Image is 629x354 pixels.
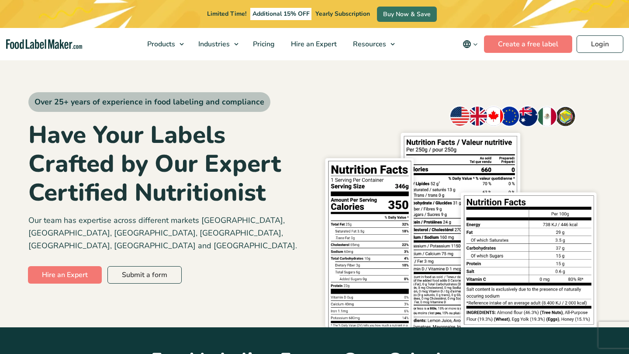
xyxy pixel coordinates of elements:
[28,266,102,284] a: Hire an Expert
[139,28,188,60] a: Products
[315,10,370,18] span: Yearly Subscription
[245,28,281,60] a: Pricing
[28,214,308,252] p: Our team has expertise across different markets [GEOGRAPHIC_DATA], [GEOGRAPHIC_DATA], [GEOGRAPHIC...
[250,8,312,20] span: Additional 15% OFF
[577,35,623,53] a: Login
[283,28,343,60] a: Hire an Expert
[288,39,338,49] span: Hire an Expert
[350,39,387,49] span: Resources
[250,39,276,49] span: Pricing
[377,7,437,22] a: Buy Now & Save
[484,35,572,53] a: Create a free label
[107,266,182,284] a: Submit a form
[28,92,270,112] span: Over 25+ years of experience in food labeling and compliance
[190,28,243,60] a: Industries
[196,39,231,49] span: Industries
[28,121,308,207] h1: Have Your Labels Crafted by Our Expert Certified Nutritionist
[207,10,246,18] span: Limited Time!
[345,28,399,60] a: Resources
[145,39,176,49] span: Products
